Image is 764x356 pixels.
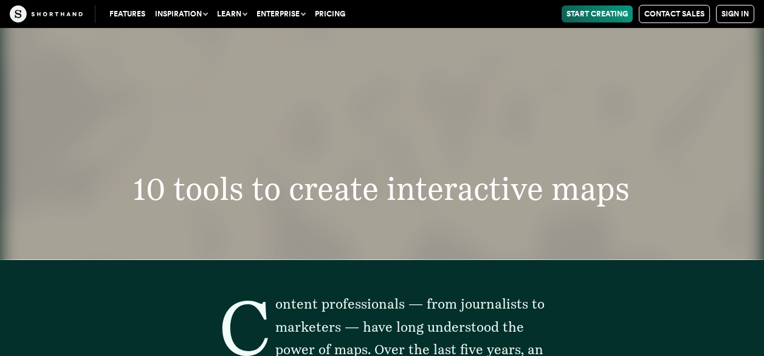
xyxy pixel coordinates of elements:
[716,5,754,23] a: Sign in
[150,5,212,22] button: Inspiration
[68,173,696,204] h1: 10 tools to create interactive maps
[105,5,150,22] a: Features
[252,5,310,22] button: Enterprise
[310,5,350,22] a: Pricing
[212,5,252,22] button: Learn
[639,5,710,23] a: Contact Sales
[562,5,633,22] a: Start Creating
[10,5,83,22] img: The Craft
